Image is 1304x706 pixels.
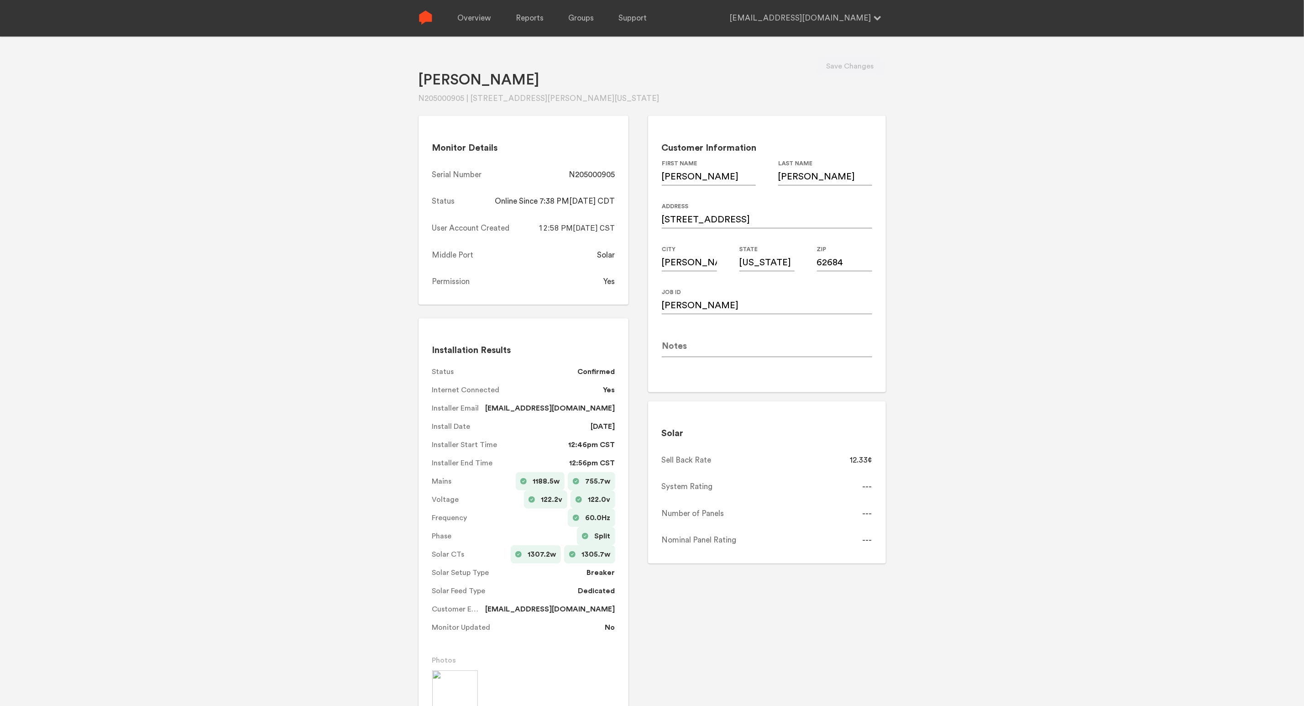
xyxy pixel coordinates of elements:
span: Status [432,366,573,377]
div: Yes [604,276,615,287]
dd: Dedicated [578,582,615,600]
span: Phase [432,531,569,542]
span: Solar Feed Type [432,585,573,596]
span: Install Date [432,421,586,432]
span: 60.0Hz [585,512,610,523]
div: Online Since 7:38 PM[DATE] CDT [495,196,615,207]
div: --- [863,535,872,546]
h2: Monitor Details [432,142,615,154]
span: Solar CTs [432,549,503,560]
dd: Confirmed [578,363,615,381]
h2: Installation Results [432,345,615,356]
h2: Solar [662,428,872,439]
span: 1188.5w [533,476,560,487]
h2: Customer Information [662,142,872,154]
h1: [PERSON_NAME] [419,71,660,90]
h3: Photos [432,655,615,666]
span: 12:58 PM[DATE] CST [539,223,615,232]
div: --- [863,508,872,519]
dd: 12:46pm CST [569,436,615,454]
div: Nominal Panel Rating [662,535,737,546]
div: Status [432,196,455,207]
div: System Rating [662,481,713,492]
span: Installer End Time [432,458,565,469]
div: N205000905 [569,169,615,180]
span: 1305.7w [581,549,610,560]
span: Voltage [432,494,516,505]
dd: [DATE] [591,417,615,436]
div: Sell Back Rate [662,455,712,466]
dd: [EMAIL_ADDRESS][DOMAIN_NAME] [486,399,615,417]
img: Sense Logo [419,11,433,25]
dd: Breaker [587,564,615,582]
dd: 12:56pm CST [570,454,615,472]
span: Customer Email [432,604,481,615]
dd: No [605,618,615,637]
span: Split [594,531,610,542]
button: Save Changes [815,56,886,76]
span: Frequency [432,512,560,523]
span: Mains [432,476,508,487]
span: Installer Email [432,403,481,414]
span: 755.7w [585,476,610,487]
span: 122.2v [541,494,563,505]
dd: [EMAIL_ADDRESS][DOMAIN_NAME] [486,600,615,618]
div: --- [863,481,872,492]
dd: Yes [603,381,615,399]
span: Installer Start Time [432,439,564,450]
div: Permission [432,276,470,287]
span: Monitor Updated [432,622,600,633]
div: User Account Created [432,223,509,234]
div: Number of Panels [662,508,724,519]
span: 1307.2w [528,549,556,560]
div: 12.33¢ [850,455,872,466]
div: Serial Number [432,169,482,180]
div: Solar [597,250,615,261]
span: Solar Setup Type [432,567,582,578]
div: Middle Port [432,250,473,261]
span: Internet Connected [432,385,598,395]
span: 122.0v [588,494,610,505]
div: N205000905 | [STREET_ADDRESS][PERSON_NAME][US_STATE] [419,93,660,104]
